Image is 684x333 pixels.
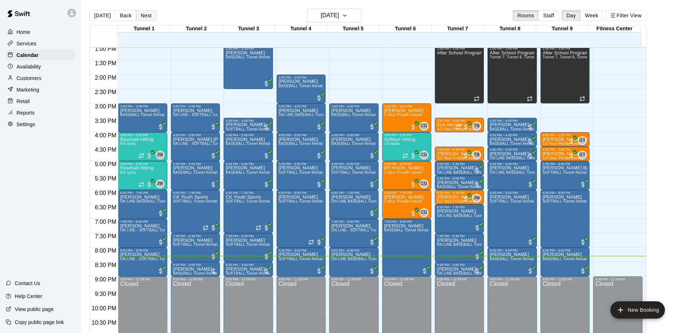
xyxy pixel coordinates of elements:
div: Tunnel 9 [536,26,588,32]
span: Tunnel 7, Tunnel 8, Tunnel 9 [543,55,592,59]
span: 1-Hour Private Lesson [384,199,423,203]
div: Corrin Green [420,179,428,188]
div: 6:00 PM – 7:00 PM [331,191,376,195]
div: 3:30 PM – 4:00 PM [437,119,482,123]
a: Marketing [6,84,75,95]
div: 6:00 PM – 8:00 PM [543,191,587,195]
div: 2:00 PM – 3:00 PM: BASEBALL Tunnel Rental [277,75,326,103]
span: 2:00 PM [93,75,118,81]
div: Tunnel 5 [327,26,379,32]
div: 1:00 PM – 3:00 PM: After School Program [540,46,590,103]
div: Retail [6,96,75,107]
div: 5:00 PM – 6:00 PM [226,162,270,166]
span: BASEBALL Tunnel Rental [331,142,376,146]
span: Joey Wozniak [159,179,164,188]
span: All customers have paid [369,123,376,130]
span: ON LINE BASEBALL Tunnel 7-9 Rental [437,170,504,174]
div: 7:30 PM – 8:30 PM [437,234,482,238]
span: BASEBALL Tunnel Rental [437,185,481,189]
span: All customers have paid [474,181,481,188]
p: Availability [17,63,41,70]
div: 4:00 PM – 5:00 PM [226,133,270,137]
span: All customers have paid [568,138,575,145]
span: All customers have paid [210,224,217,231]
div: 7:00 PM – 9:00 PM [384,220,429,223]
p: Home [17,28,30,36]
span: All customers have paid [263,123,270,130]
span: 1/2 Hour Private Lesson [437,199,478,203]
span: All customers have paid [410,181,417,188]
div: 6:00 PM – 7:30 PM [226,191,270,195]
span: SOFTBALL Tunnel Rental [226,127,270,131]
div: 5:00 PM – 6:00 PM: Erik Herber [487,161,537,190]
span: 1/6 spots filled [384,142,400,146]
div: 5:00 PM – 6:00 PM: BASEBALL Tunnel Rental [224,161,273,190]
span: 4:30 PM [93,147,118,153]
span: 1:30 PM [93,60,118,66]
div: Fitness Center [588,26,641,32]
div: 7:00 PM – 8:00 PM [120,220,165,223]
div: 6:00 PM – 8:00 PM [490,191,534,195]
div: 3:00 PM – 4:00 PM [279,105,323,108]
span: 7:30 PM [93,233,118,239]
span: SOFTBALL Tunnel Rental [331,170,376,174]
span: GT [579,151,585,159]
span: All customers have paid [474,224,481,231]
div: 4:00 PM – 4:30 PM: 1/2 Hour Private Lesson [540,132,590,147]
a: Customers [6,73,75,84]
div: 4:00 PM – 5:00 PM [120,133,165,137]
span: All customers have paid [157,210,164,217]
button: Filter View [606,10,646,21]
div: Tunnel 1 [118,26,170,32]
span: All customers have paid [263,181,270,188]
span: SOFTBALL Tunnel Rental [490,199,534,203]
p: Retail [17,98,30,105]
div: 6:00 PM – 8:00 PM: SOFTBALL Tunnel Rental [277,190,326,248]
div: Tate Budnick [472,151,481,159]
div: 5:00 PM – 6:00 PM: SOFTBALL Tunnel Rental [277,161,326,190]
div: 4:00 PM – 5:00 PM [279,133,323,137]
span: All customers have paid [315,94,323,102]
span: All customers have paid [410,123,417,130]
div: 4:00 PM – 5:00 PM: BASEBALL Tunnel Rental [329,132,378,161]
div: Tate Budnick [472,122,481,130]
span: JW [157,151,163,159]
div: 1:00 PM – 2:30 PM [226,47,270,50]
div: 5:00 PM – 5:30 PM [437,162,482,166]
span: 5:30 PM [93,176,118,182]
div: 3:00 PM – 4:00 PM: BASEBALL Tunnel Rental [118,103,167,132]
div: 5:00 PM – 6:00 PM [543,162,587,166]
span: Recurring event [256,225,261,231]
span: Gilbert Tussey [581,136,587,145]
div: 4:30 PM – 5:00 PM [490,148,534,151]
span: Recurring event [474,96,480,102]
div: 5:00 PM – 6:00 PM: SOFTBALL Tunnel Rental [329,161,378,190]
span: All customers have paid [474,166,481,174]
button: Staff [538,10,559,21]
div: 6:00 PM – 7:00 PM: 1-Hour Private Lesson [382,190,431,219]
span: All customers have paid [462,195,469,203]
span: All customers have paid [210,123,217,130]
a: Reports [6,107,75,118]
span: Recurring event [308,239,314,245]
div: 4:30 PM – 5:00 PM: 1/2 Hour Private Lesson [540,147,590,161]
div: Joey Wozniak [156,151,164,159]
span: Corrin Green [423,179,428,188]
span: All customers have paid [527,239,534,246]
a: Home [6,27,75,37]
span: Tunnel 7, Tunnel 8, Tunnel 9 [490,55,539,59]
div: Tunnel 6 [379,26,432,32]
div: 6:00 PM – 7:00 PM: Christopher Stephens [118,190,167,219]
span: All customers have paid [157,239,164,246]
div: Corrin Green [420,122,428,130]
span: BASEBALL Tunnel Rental [226,142,270,146]
div: 3:00 PM – 4:00 PM [384,105,429,108]
span: All customers have paid [527,181,534,188]
span: All customers have paid [527,152,534,159]
span: ON LINE BASEBALL Tunnel 1-6 Rental [279,113,346,117]
div: Availability [6,61,75,72]
div: 3:30 PM – 4:00 PM: 1/2 Hour Private Lesson [435,118,484,132]
div: 4:30 PM – 5:00 PM [437,148,482,151]
span: All customers have paid [462,152,469,159]
div: Tunnel 7 [432,26,484,32]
